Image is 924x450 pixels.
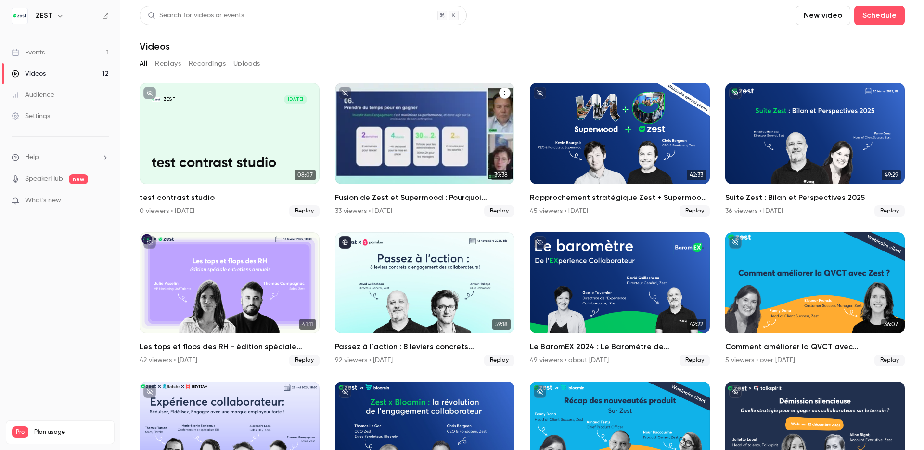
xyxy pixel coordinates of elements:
[143,236,156,249] button: unpublished
[148,11,244,21] div: Search for videos or events
[339,236,351,249] button: published
[335,232,515,366] a: 59:18Passez à l'action : 8 leviers concrets d'engagement des collaborateurs !92 viewers • [DATE]R...
[140,206,194,216] div: 0 viewers • [DATE]
[335,341,515,353] h2: Passez à l'action : 8 leviers concrets d'engagement des collaborateurs !
[530,83,710,217] li: Rapprochement stratégique Zest + Supermood (webinaire réservé aux clients)
[299,319,316,330] span: 41:11
[725,83,905,217] a: 49:29Suite Zest : Bilan et Perspectives 202536 viewers • [DATE]Replay
[725,192,905,203] h2: Suite Zest : Bilan et Perspectives 2025
[34,428,108,436] span: Plan usage
[725,356,795,365] div: 5 viewers • over [DATE]
[530,83,710,217] a: 42:33Rapprochement stratégique Zest + Supermood (webinaire réservé aux clients)45 viewers • [DATE...
[233,56,260,71] button: Uploads
[140,232,320,366] li: Les tops et flops des RH - édition spéciale entretiens annuels
[189,56,226,71] button: Recordings
[484,355,514,366] span: Replay
[12,90,54,100] div: Audience
[530,356,609,365] div: 49 viewers • about [DATE]
[729,87,742,99] button: unpublished
[140,56,147,71] button: All
[140,356,197,365] div: 42 viewers • [DATE]
[12,426,28,438] span: Pro
[339,87,351,99] button: unpublished
[854,6,905,25] button: Schedule
[335,232,515,366] li: Passez à l'action : 8 leviers concrets d'engagement des collaborateurs !
[680,205,710,217] span: Replay
[335,83,515,217] a: 39:38Fusion de Zest et Supermood : Pourquoi l'engagement des collaborateurs devient un levier de ...
[687,170,706,180] span: 42:33
[729,236,742,249] button: unpublished
[874,205,905,217] span: Replay
[140,40,170,52] h1: Videos
[289,205,320,217] span: Replay
[295,170,316,180] span: 08:07
[140,83,320,217] li: test contrast studio
[69,174,88,184] span: new
[725,232,905,366] a: 36:07Comment améliorer la QVCT avec [PERSON_NAME] ?5 viewers • over [DATE]Replay
[12,69,46,79] div: Videos
[164,96,176,103] p: ZEST
[335,83,515,217] li: Fusion de Zest et Supermood : Pourquoi l'engagement des collaborateurs devient un levier de compé...
[530,206,588,216] div: 45 viewers • [DATE]
[530,232,710,366] a: 42:22Le BaromEX 2024 : Le Baromètre de l'Expérience Collaborateur49 viewers • about [DATE]Replay
[140,232,320,366] a: 41:11Les tops et flops des RH - édition spéciale entretiens annuels42 viewers • [DATE]Replay
[530,232,710,366] li: Le BaromEX 2024 : Le Baromètre de l'Expérience Collaborateur
[143,385,156,398] button: unpublished
[289,355,320,366] span: Replay
[152,156,307,172] p: test contrast studio
[25,196,61,206] span: What's new
[530,192,710,203] h2: Rapprochement stratégique Zest + Supermood (webinaire réservé aux clients)
[140,192,320,203] h2: test contrast studio
[680,355,710,366] span: Replay
[12,48,45,57] div: Events
[725,83,905,217] li: Suite Zest : Bilan et Perspectives 2025
[725,206,783,216] div: 36 viewers • [DATE]
[140,341,320,353] h2: Les tops et flops des RH - édition spéciale entretiens annuels
[881,319,901,330] span: 36:07
[140,6,905,444] section: Videos
[339,385,351,398] button: unpublished
[796,6,850,25] button: New video
[25,174,63,184] a: SpeakerHub
[725,232,905,366] li: Comment améliorer la QVCT avec Zest ?
[155,56,181,71] button: Replays
[874,355,905,366] span: Replay
[12,111,50,121] div: Settings
[882,170,901,180] span: 49:29
[534,87,546,99] button: unpublished
[534,236,546,249] button: unpublished
[492,319,511,330] span: 59:18
[36,11,52,21] h6: ZEST
[335,206,392,216] div: 33 viewers • [DATE]
[143,87,156,99] button: unpublished
[152,95,161,104] img: test contrast studio
[484,205,514,217] span: Replay
[335,192,515,203] h2: Fusion de Zest et Supermood : Pourquoi l'engagement des collaborateurs devient un levier de compé...
[725,341,905,353] h2: Comment améliorer la QVCT avec [PERSON_NAME] ?
[534,385,546,398] button: unpublished
[12,152,109,162] li: help-dropdown-opener
[12,8,27,24] img: ZEST
[729,385,742,398] button: unpublished
[335,356,393,365] div: 92 viewers • [DATE]
[284,95,307,104] span: [DATE]
[491,170,511,180] span: 39:38
[25,152,39,162] span: Help
[687,319,706,330] span: 42:22
[530,341,710,353] h2: Le BaromEX 2024 : Le Baromètre de l'Expérience Collaborateur
[140,83,320,217] a: test contrast studioZEST[DATE]test contrast studio08:07test contrast studio0 viewers • [DATE]Replay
